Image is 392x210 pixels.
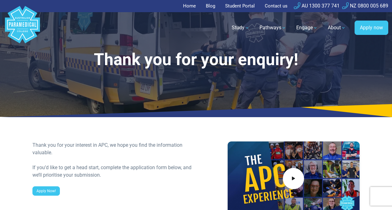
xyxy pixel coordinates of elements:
[294,3,340,9] a: AU 1300 377 741
[32,50,359,69] h1: Thank you for your enquiry!
[342,3,388,9] a: NZ 0800 005 689
[4,12,41,44] a: Australian Paramedical College
[32,141,192,156] div: Thank you for your interest in APC, we hope you find the information valuable.
[256,19,290,36] a: Pathways
[355,21,388,35] a: Apply now
[324,19,350,36] a: About
[32,164,192,179] div: If you’d like to get a head start, complete the application form below, and we’ll prioritise your...
[228,19,253,36] a: Study
[32,186,60,196] a: Apply Now!
[293,19,322,36] a: Engage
